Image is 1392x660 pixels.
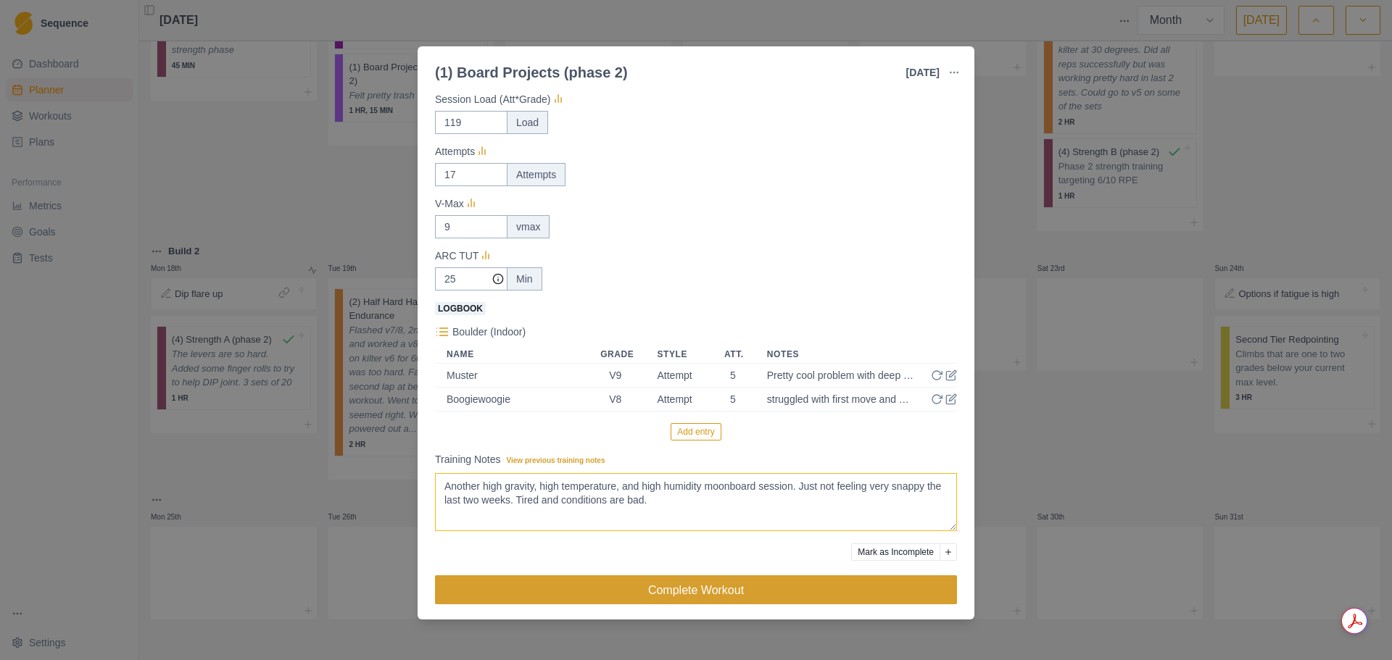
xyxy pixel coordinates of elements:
div: Min [507,267,542,291]
p: V-Max [435,196,464,212]
td: Attempt [645,388,712,412]
td: Attempt [645,364,712,388]
button: Complete Workout [435,575,957,604]
div: Pretty cool problem with deep lockoff (going up RH). Did all the moves except big lockoff punch t... [767,369,913,381]
div: Attempts [507,163,565,186]
p: Boulder (Indoor) [452,325,526,340]
p: [DATE] [906,65,940,80]
span: Logbook [435,302,486,315]
div: 5 [724,393,744,405]
div: struggled with first move and with move to the cube. Never did the first or last move, but feel c... [767,393,913,405]
td: struggled with first move and with move to the cube. Never did the first or last move, but feel c... [755,388,928,412]
span: View previous training notes [507,456,605,464]
td: V9 [589,364,645,388]
p: Attempts [435,144,475,159]
div: V9 [600,369,634,381]
td: Boogiewoogie [435,388,589,412]
div: Boogiewoogie [447,393,574,405]
div: Att. [724,348,744,360]
th: Name [435,346,589,364]
td: V8 [589,388,645,412]
div: 5 [724,369,744,381]
div: (1) Board Projects (phase 2) [435,62,628,83]
td: 5 [713,364,755,388]
p: ARC TUT [435,248,478,264]
div: vmax [507,215,550,238]
div: V8 [600,393,634,405]
th: Notes [755,346,928,364]
div: Muster [447,369,574,381]
td: Pretty cool problem with deep lockoff (going up RH). Did all the moves except big lockoff punch t... [755,364,928,388]
div: Attempt [657,369,700,381]
td: Muster [435,364,589,388]
button: Mark as Incomplete [851,543,940,561]
div: Attempt [657,393,700,405]
div: Load [507,111,548,134]
label: Training Notes [435,452,948,467]
td: 5 [713,388,755,412]
div: Grade [600,348,634,360]
th: Style [645,346,712,364]
button: Add entry [671,423,721,440]
button: Add reason [940,543,957,561]
p: Session Load (Att*Grade) [435,92,551,107]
